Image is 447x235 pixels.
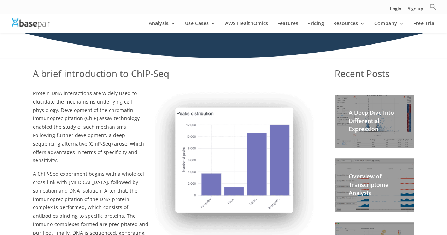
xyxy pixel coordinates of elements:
[335,67,414,84] h1: Recent Posts
[374,21,404,33] a: Company
[149,21,176,33] a: Analysis
[12,18,50,29] img: Basepair
[333,21,365,33] a: Resources
[185,21,216,33] a: Use Cases
[349,172,400,201] h2: Overview of Transcriptome Analysis
[413,21,436,33] a: Free Trial
[408,7,423,14] a: Sign up
[33,67,169,80] span: A brief introduction to ChIP-Seq
[429,3,436,14] a: Search Icon Link
[33,90,144,164] span: Protein-DNA interactions are widely used to elucidate the mechanisms underlying cell physiology. ...
[349,109,400,137] h2: A Deep Dive Into Differential Expression
[429,3,436,10] svg: Search
[277,21,298,33] a: Features
[307,21,324,33] a: Pricing
[390,7,401,14] a: Login
[225,21,268,33] a: AWS HealthOmics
